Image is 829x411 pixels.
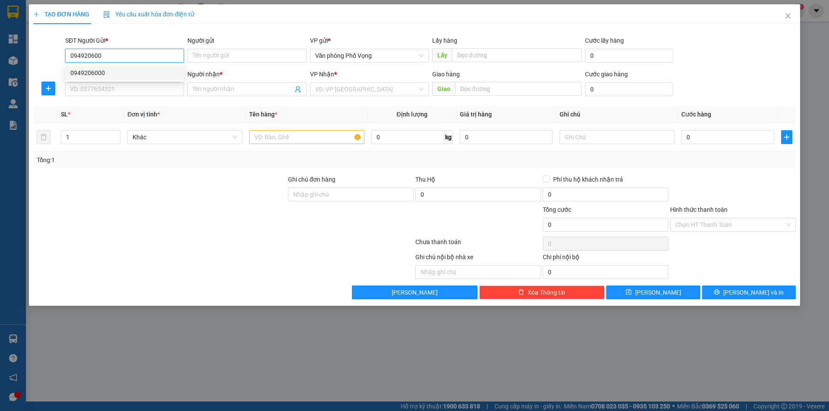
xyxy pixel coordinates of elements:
[310,71,334,78] span: VP Nhận
[33,11,39,17] span: plus
[288,188,414,201] input: Ghi chú đơn hàng
[585,82,673,96] input: Cước giao hàng
[455,82,582,96] input: Dọc đường
[606,286,700,299] button: save[PERSON_NAME]
[460,111,492,118] span: Giá trị hàng
[452,48,582,62] input: Dọc đường
[460,130,553,144] input: 0
[249,111,277,118] span: Tên hàng
[65,36,184,45] div: SĐT Người Gửi
[543,206,571,213] span: Tổng cước
[249,130,364,144] input: VD: Bàn, Ghế
[635,288,681,297] span: [PERSON_NAME]
[432,37,457,44] span: Lấy hàng
[723,288,784,297] span: [PERSON_NAME] và In
[415,252,541,265] div: Ghi chú nội bộ nhà xe
[127,111,160,118] span: Đơn vị tính
[432,71,460,78] span: Giao hàng
[444,130,453,144] span: kg
[550,175,626,184] span: Phí thu hộ khách nhận trả
[585,49,673,63] input: Cước lấy hàng
[310,36,429,45] div: VP gửi
[288,176,335,183] label: Ghi chú đơn hàng
[133,131,237,144] span: Khác
[585,71,628,78] label: Cước giao hàng
[785,13,791,19] span: close
[626,289,632,296] span: save
[41,82,55,95] button: plus
[415,265,541,279] input: Nhập ghi chú
[518,289,524,296] span: delete
[781,130,792,144] button: plus
[103,11,110,18] img: icon
[432,82,455,96] span: Giao
[392,288,438,297] span: [PERSON_NAME]
[65,66,184,80] div: 0949206000
[352,286,478,299] button: [PERSON_NAME]
[61,111,68,118] span: SL
[37,155,320,165] div: Tổng: 1
[681,111,711,118] span: Cước hàng
[479,286,605,299] button: deleteXóa Thông tin
[556,106,678,123] th: Ghi chú
[543,252,668,265] div: Chi phí nội bộ
[432,48,452,62] span: Lấy
[37,130,51,144] button: delete
[70,68,179,78] div: 0949206000
[714,289,720,296] span: printer
[560,130,674,144] input: Ghi Chú
[585,37,624,44] label: Cước lấy hàng
[294,86,301,93] span: user-add
[187,36,306,45] div: Người gửi
[776,4,800,28] button: Close
[42,85,55,92] span: plus
[782,134,792,141] span: plus
[187,69,306,79] div: Người nhận
[315,49,424,62] span: Văn phòng Phố Vọng
[702,286,796,299] button: printer[PERSON_NAME] và In
[415,176,435,183] span: Thu Hộ
[103,11,194,18] span: Yêu cầu xuất hóa đơn điện tử
[414,237,542,252] div: Chưa thanh toán
[670,206,728,213] label: Hình thức thanh toán
[33,11,89,18] span: TẠO ĐƠN HÀNG
[397,111,427,118] span: Định lượng
[528,288,565,297] span: Xóa Thông tin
